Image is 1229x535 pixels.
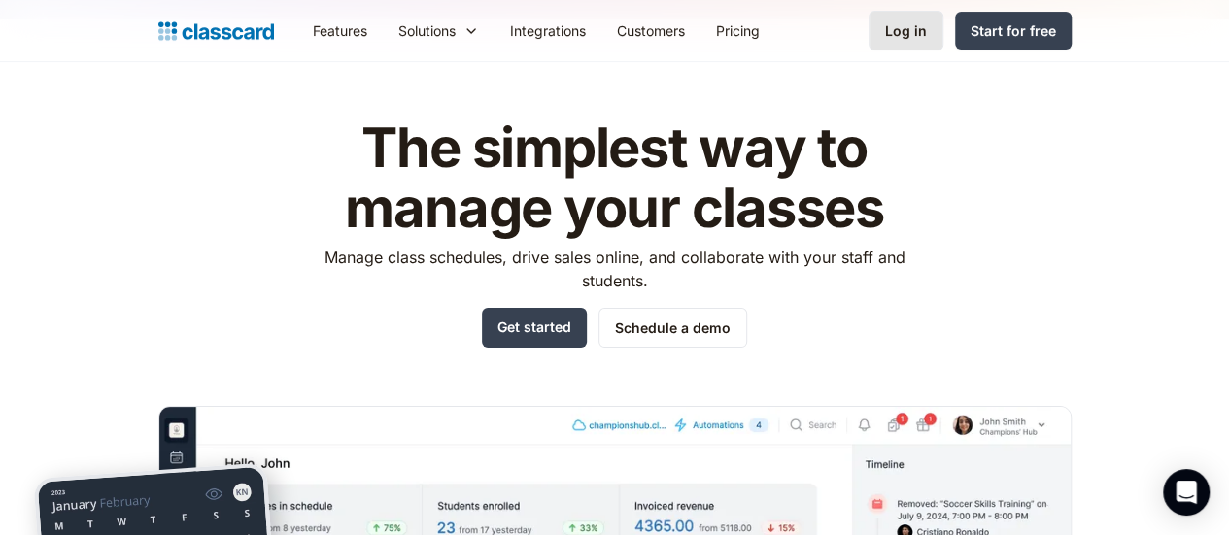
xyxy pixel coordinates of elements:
[482,308,587,348] a: Get started
[601,9,700,52] a: Customers
[955,12,1072,50] a: Start for free
[700,9,775,52] a: Pricing
[885,20,927,41] div: Log in
[869,11,943,50] a: Log in
[495,9,601,52] a: Integrations
[306,246,923,292] p: Manage class schedules, drive sales online, and collaborate with your staff and students.
[297,9,383,52] a: Features
[971,20,1056,41] div: Start for free
[398,20,456,41] div: Solutions
[158,17,274,45] a: Logo
[1163,469,1210,516] div: Open Intercom Messenger
[598,308,747,348] a: Schedule a demo
[306,118,923,238] h1: The simplest way to manage your classes
[383,9,495,52] div: Solutions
